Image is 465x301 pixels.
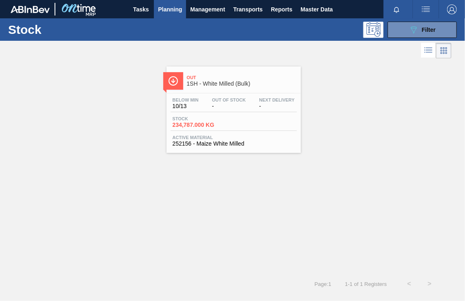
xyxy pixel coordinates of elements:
span: 234,787.000 KG [173,122,230,128]
span: 10/13 [173,103,199,109]
img: Ícone [168,76,178,86]
button: Notifications [384,4,410,15]
button: > [419,274,440,294]
img: Logout [447,4,457,14]
a: ÍconeOut1SH - White Milled (Bulk)Below Min10/13Out Of Stock-Next Delivery-Stock234,787.000 KGActi... [160,60,305,153]
span: Below Min [173,97,199,102]
span: Reports [271,4,292,14]
div: List Vision [421,43,436,58]
span: Stock [173,116,230,121]
span: 252156 - Maize White Milled [173,141,295,147]
button: < [399,274,419,294]
span: - [212,103,246,109]
span: Filter [422,27,436,33]
span: Master Data [300,4,333,14]
span: Tasks [132,4,150,14]
span: Transports [233,4,263,14]
span: Next Delivery [259,97,295,102]
span: Out [187,75,297,80]
span: Management [190,4,225,14]
img: userActions [421,4,431,14]
img: TNhmsLtSVTkK8tSr43FrP2fwEKptu5GPRR3wAAAABJRU5ErkJggg== [11,6,50,13]
div: Card Vision [436,43,452,58]
span: - [259,103,295,109]
button: Filter [388,22,457,38]
span: 1SH - White Milled (Bulk) [187,81,297,87]
span: Planning [158,4,182,14]
div: Programming: no user selected [363,22,384,38]
span: Active Material [173,135,295,140]
span: 1 - 1 of 1 Registers [344,281,387,287]
span: Page : 1 [314,281,331,287]
span: Out Of Stock [212,97,246,102]
h1: Stock [8,25,118,34]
